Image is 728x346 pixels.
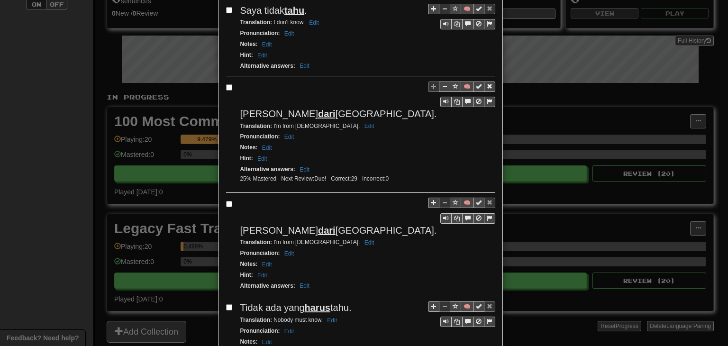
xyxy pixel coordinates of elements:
strong: Alternative answers : [240,63,295,69]
span: [PERSON_NAME] [GEOGRAPHIC_DATA]. [240,225,437,236]
strong: Translation : [240,123,272,129]
strong: Notes : [240,41,258,47]
small: Nobody must know. [240,317,340,323]
button: 🧠 [461,198,473,208]
strong: Translation : [240,317,272,323]
div: Sentence controls [428,4,495,30]
small: I don't know. [240,19,322,26]
button: Edit [297,281,312,291]
u: harus [305,302,330,313]
div: Sentence controls [440,213,495,224]
li: Next Review: [279,175,328,183]
strong: Notes : [240,261,258,267]
span: [PERSON_NAME] [GEOGRAPHIC_DATA]. [240,109,437,119]
div: Sentence controls [428,301,495,327]
button: Edit [255,154,270,164]
button: Edit [259,39,275,50]
button: Edit [259,259,275,270]
span: Tidak ada yang tahu. [240,302,352,313]
button: Edit [282,248,297,259]
div: Sentence controls [440,317,495,327]
button: Edit [282,132,297,142]
u: dari [318,109,336,119]
small: I'm from [DEMOGRAPHIC_DATA]. [240,123,377,129]
strong: Alternative answers : [240,282,295,289]
div: Sentence controls [428,198,495,224]
li: 25% Mastered [238,175,279,183]
span: Saya tidak . [240,5,307,16]
small: I'm from [DEMOGRAPHIC_DATA]. [240,239,377,246]
button: Edit [297,61,312,71]
strong: Hint : [240,52,253,58]
u: dari [318,225,336,236]
li: Incorrect: 0 [360,175,391,183]
button: Edit [324,315,340,326]
button: Edit [255,50,270,61]
span: 2025-08-15 [314,175,326,182]
strong: Translation : [240,19,272,26]
strong: Pronunciation : [240,30,280,36]
button: Edit [255,270,270,281]
u: tahu [284,5,304,16]
button: 🧠 [461,4,473,14]
strong: Hint : [240,155,253,162]
li: Correct: 29 [328,175,360,183]
button: Edit [297,164,312,175]
button: Edit [362,121,377,131]
strong: Notes : [240,338,258,345]
strong: Translation : [240,239,272,246]
button: Edit [282,28,297,39]
div: Sentence controls [440,97,495,107]
strong: Pronunciation : [240,133,280,140]
strong: Pronunciation : [240,328,280,334]
strong: Alternative answers : [240,166,295,173]
button: 🧠 [461,82,473,92]
strong: Notes : [240,144,258,151]
button: Edit [282,326,297,337]
button: 🧠 [461,301,473,312]
strong: Hint : [240,272,253,278]
button: Edit [259,143,275,153]
strong: Pronunciation : [240,250,280,256]
button: Edit [362,237,377,248]
button: Edit [306,18,322,28]
div: Sentence controls [428,81,495,107]
div: Sentence controls [440,19,495,29]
